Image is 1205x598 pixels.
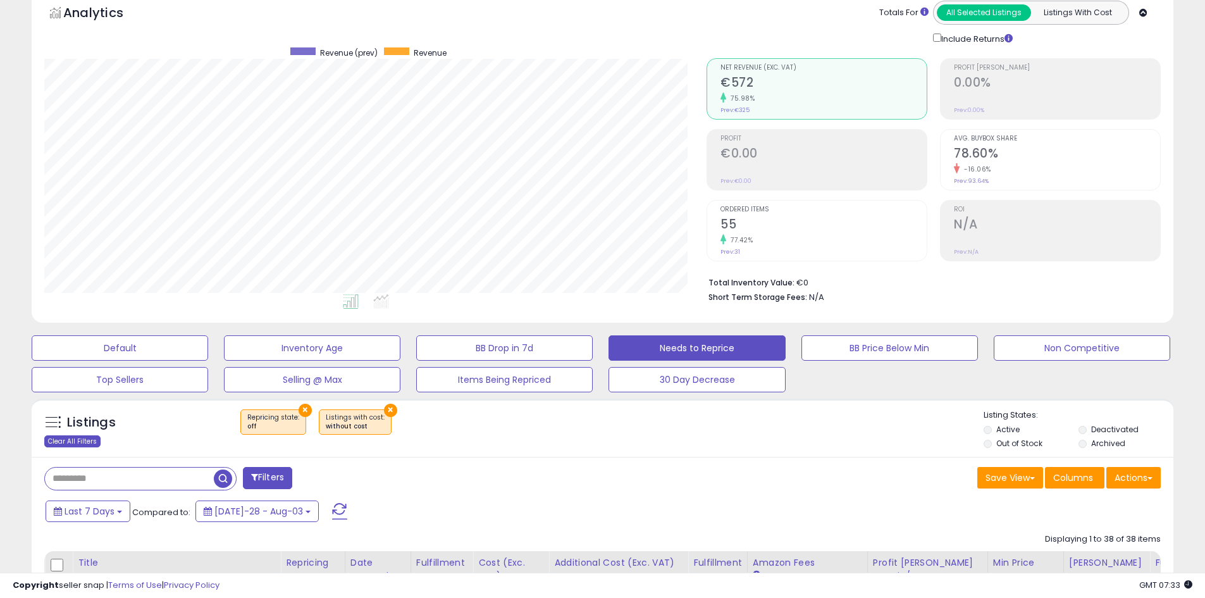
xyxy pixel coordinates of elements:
[224,335,400,361] button: Inventory Age
[243,467,292,489] button: Filters
[609,367,785,392] button: 30 Day Decrease
[726,94,755,103] small: 75.98%
[32,367,208,392] button: Top Sellers
[977,467,1043,489] button: Save View
[1091,424,1139,435] label: Deactivated
[809,291,824,303] span: N/A
[960,165,991,174] small: -16.06%
[720,75,927,92] h2: €572
[326,422,385,431] div: without cost
[299,404,312,417] button: ×
[416,367,593,392] button: Items Being Repriced
[350,556,405,583] div: Date Created
[879,7,929,19] div: Totals For
[1091,438,1125,449] label: Archived
[195,501,319,522] button: [DATE]-28 - Aug-03
[993,556,1058,570] div: Min Price
[984,409,1173,421] p: Listing States:
[164,579,219,591] a: Privacy Policy
[937,4,1031,21] button: All Selected Listings
[78,556,275,570] div: Title
[954,135,1160,142] span: Avg. Buybox Share
[416,335,593,361] button: BB Drop in 7d
[720,248,740,256] small: Prev: 31
[1045,533,1161,545] div: Displaying 1 to 38 of 38 items
[65,505,114,518] span: Last 7 Days
[708,292,807,302] b: Short Term Storage Fees:
[954,206,1160,213] span: ROI
[954,75,1160,92] h2: 0.00%
[693,556,742,583] div: Fulfillment Cost
[924,31,1028,46] div: Include Returns
[1053,471,1093,484] span: Columns
[46,501,130,522] button: Last 7 Days
[1139,579,1192,591] span: 2025-08-11 07:33 GMT
[13,579,59,591] strong: Copyright
[720,217,927,234] h2: 55
[609,335,785,361] button: Needs to Reprice
[996,438,1042,449] label: Out of Stock
[720,146,927,163] h2: €0.00
[63,4,148,25] h5: Analytics
[720,206,927,213] span: Ordered Items
[384,404,397,417] button: ×
[44,435,101,447] div: Clear All Filters
[247,422,299,431] div: off
[1069,556,1144,570] div: [PERSON_NAME]
[994,335,1170,361] button: Non Competitive
[214,505,303,518] span: [DATE]-28 - Aug-03
[753,556,862,570] div: Amazon Fees
[720,177,751,185] small: Prev: €0.00
[478,556,543,583] div: Cost (Exc. VAT)
[132,506,190,518] span: Compared to:
[720,65,927,72] span: Net Revenue (Exc. VAT)
[954,248,979,256] small: Prev: N/A
[801,335,978,361] button: BB Price Below Min
[13,580,219,592] div: seller snap | |
[726,235,753,245] small: 77.42%
[954,65,1160,72] span: Profit [PERSON_NAME]
[326,413,385,432] span: Listings with cost :
[32,335,208,361] button: Default
[954,146,1160,163] h2: 78.60%
[954,217,1160,234] h2: N/A
[108,579,162,591] a: Terms of Use
[414,47,447,58] span: Revenue
[1030,4,1125,21] button: Listings With Cost
[416,556,467,570] div: Fulfillment
[1155,556,1199,583] div: Fulfillable Quantity
[286,556,340,570] div: Repricing
[1045,467,1104,489] button: Columns
[67,414,116,432] h5: Listings
[247,413,299,432] span: Repricing state :
[720,106,750,114] small: Prev: €325
[873,556,982,583] div: Profit [PERSON_NAME] on Min/Max
[954,177,989,185] small: Prev: 93.64%
[996,424,1020,435] label: Active
[708,277,794,288] b: Total Inventory Value:
[708,274,1151,289] li: €0
[554,556,683,570] div: Additional Cost (Exc. VAT)
[720,135,927,142] span: Profit
[320,47,378,58] span: Revenue (prev)
[954,106,984,114] small: Prev: 0.00%
[1106,467,1161,489] button: Actions
[224,367,400,392] button: Selling @ Max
